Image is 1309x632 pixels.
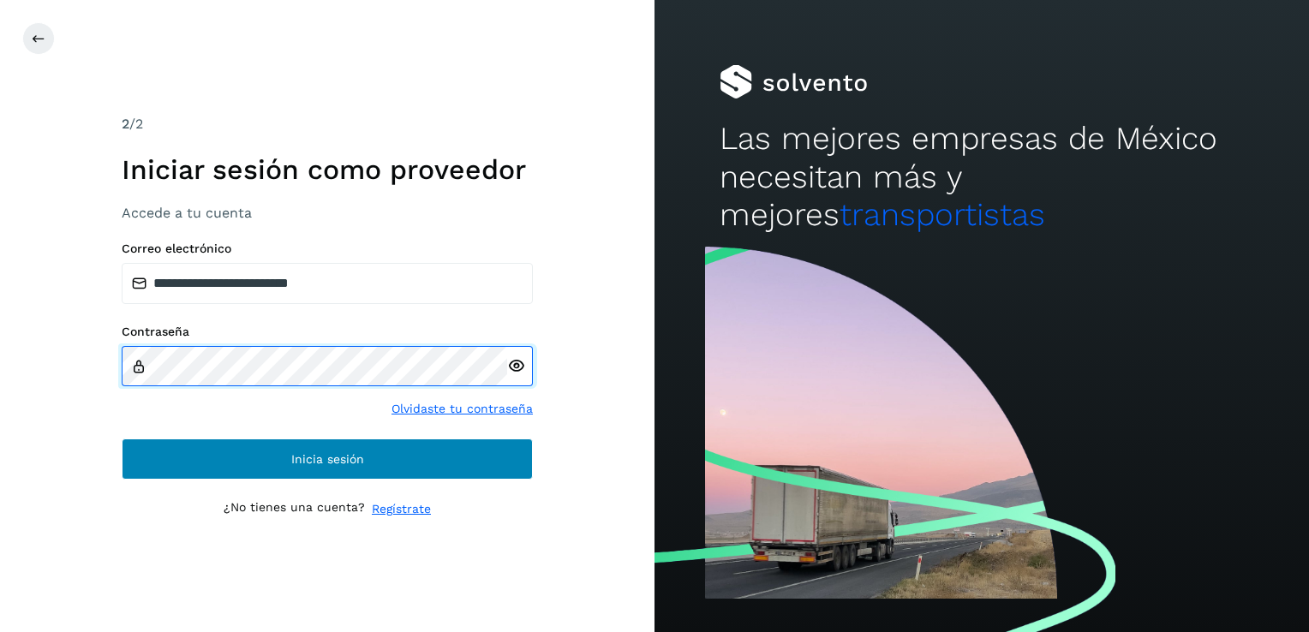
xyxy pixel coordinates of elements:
p: ¿No tienes una cuenta? [224,500,365,518]
a: Olvidaste tu contraseña [392,400,533,418]
a: Regístrate [372,500,431,518]
h1: Iniciar sesión como proveedor [122,153,533,186]
h2: Las mejores empresas de México necesitan más y mejores [720,120,1243,234]
span: Inicia sesión [291,453,364,465]
span: 2 [122,116,129,132]
label: Contraseña [122,325,533,339]
button: Inicia sesión [122,438,533,480]
span: transportistas [840,196,1045,233]
div: /2 [122,114,533,134]
label: Correo electrónico [122,241,533,256]
h3: Accede a tu cuenta [122,205,533,221]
